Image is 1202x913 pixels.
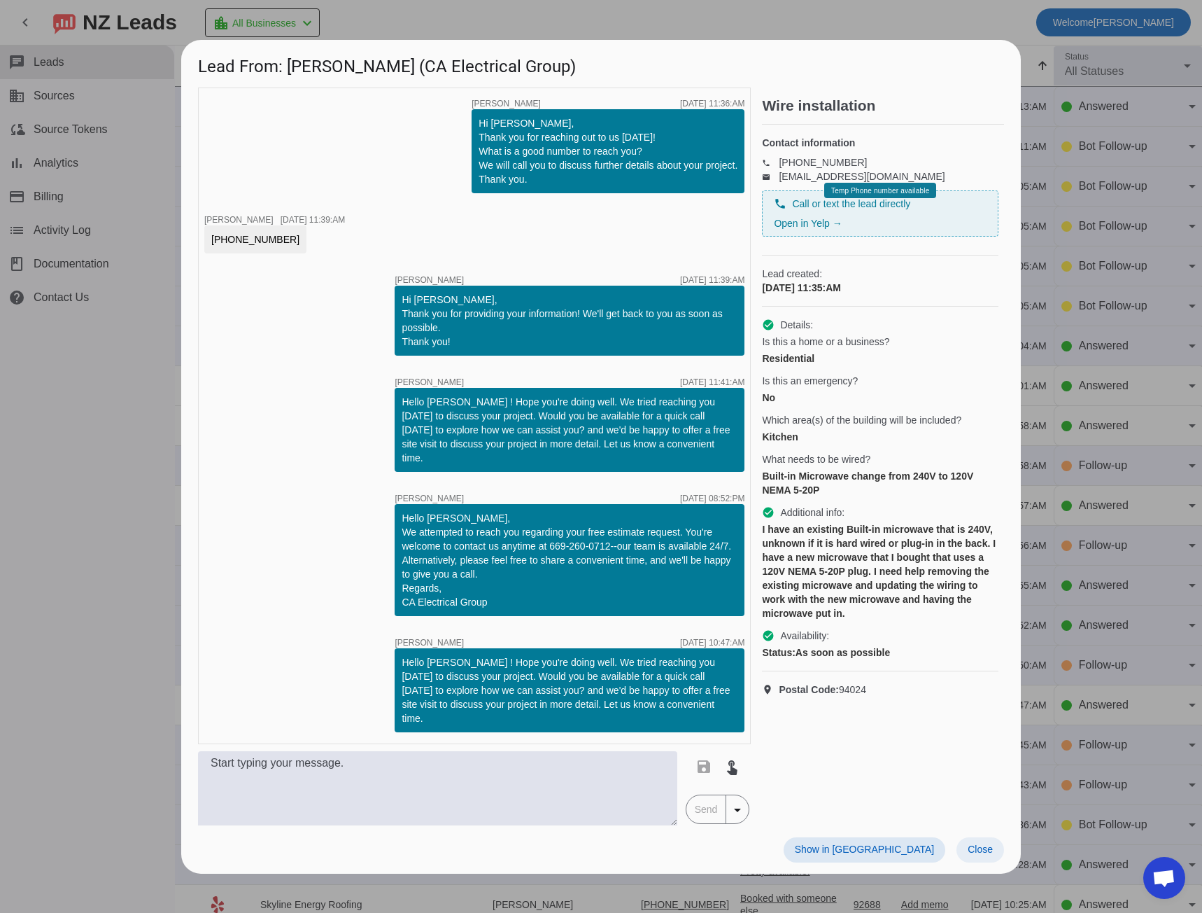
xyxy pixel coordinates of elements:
mat-icon: touch_app [723,758,740,775]
div: No [762,391,998,405]
div: Open chat [1143,857,1185,899]
span: [PERSON_NAME] [395,639,464,647]
span: Is this a home or a business? [762,335,889,349]
h2: Wire installation [762,99,1004,113]
div: [DATE] 11:36:AM [680,99,744,108]
strong: Status: [762,647,795,658]
span: 94024 [779,683,866,697]
button: Show in [GEOGRAPHIC_DATA] [784,837,945,863]
mat-icon: check_circle [762,319,775,331]
span: [PERSON_NAME] [472,99,541,108]
span: Call or text the lead directly [792,197,910,211]
div: Residential [762,351,998,365]
mat-icon: check_circle [762,629,775,642]
div: [DATE] 11:41:AM [680,378,744,386]
mat-icon: check_circle [762,506,775,519]
h1: Lead From: [PERSON_NAME] (CA Electrical Group) [181,40,1021,87]
span: What needs to be wired? [762,452,870,466]
span: [PERSON_NAME] [395,276,464,284]
span: Show in [GEOGRAPHIC_DATA] [795,844,934,855]
h4: Contact information [762,136,998,150]
span: Availability: [780,629,829,643]
a: [PHONE_NUMBER] [779,157,867,168]
div: Hi [PERSON_NAME], Thank you for reaching out to us [DATE]! What is a good number to reach you? We... [479,116,737,186]
div: Built-in Microwave change from 240V to 120V NEMA 5-20P [762,469,998,497]
span: [PERSON_NAME] [204,215,274,225]
div: Kitchen [762,430,998,444]
div: [DATE] 08:52:PM [680,494,744,503]
span: Which area(s) of the building will be included? [762,413,961,427]
div: [DATE] 11:39:AM [281,216,345,224]
div: [DATE] 10:47:AM [680,639,744,647]
span: Details: [780,318,813,332]
div: Hello [PERSON_NAME] ! Hope you're doing well. We tried reaching you [DATE] to discuss your projec... [402,655,737,725]
div: [DATE] 11:35:AM [762,281,998,295]
span: Additional info: [780,506,844,520]
mat-icon: location_on [762,684,779,695]
strong: Postal Code: [779,684,839,695]
div: Hi [PERSON_NAME], Thank you for providing your information! We'll get back to you as soon as poss... [402,293,737,349]
div: I have an existing Built-in microwave that is 240V, unknown if it is hard wired or plug-in in the... [762,522,998,620]
span: [PERSON_NAME] [395,378,464,386]
button: Close [956,837,1004,863]
span: [PERSON_NAME] [395,494,464,503]
div: Hello [PERSON_NAME] ! Hope you're doing well. We tried reaching you [DATE] to discuss your projec... [402,395,737,465]
mat-icon: email [762,173,779,180]
div: As soon as possible [762,646,998,660]
div: [PHONE_NUMBER] [211,232,299,246]
span: Temp Phone number available [831,187,929,195]
mat-icon: arrow_drop_down [729,802,746,818]
a: Open in Yelp → [774,218,842,229]
a: [EMAIL_ADDRESS][DOMAIN_NAME] [779,171,945,182]
span: Lead created: [762,267,998,281]
span: Is this an emergency? [762,374,858,388]
mat-icon: phone [774,197,786,210]
div: [DATE] 11:39:AM [680,276,744,284]
mat-icon: phone [762,159,779,166]
span: Close [968,844,993,855]
div: Hello [PERSON_NAME], We attempted to reach you regarding your free estimate request. You're welco... [402,511,737,609]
